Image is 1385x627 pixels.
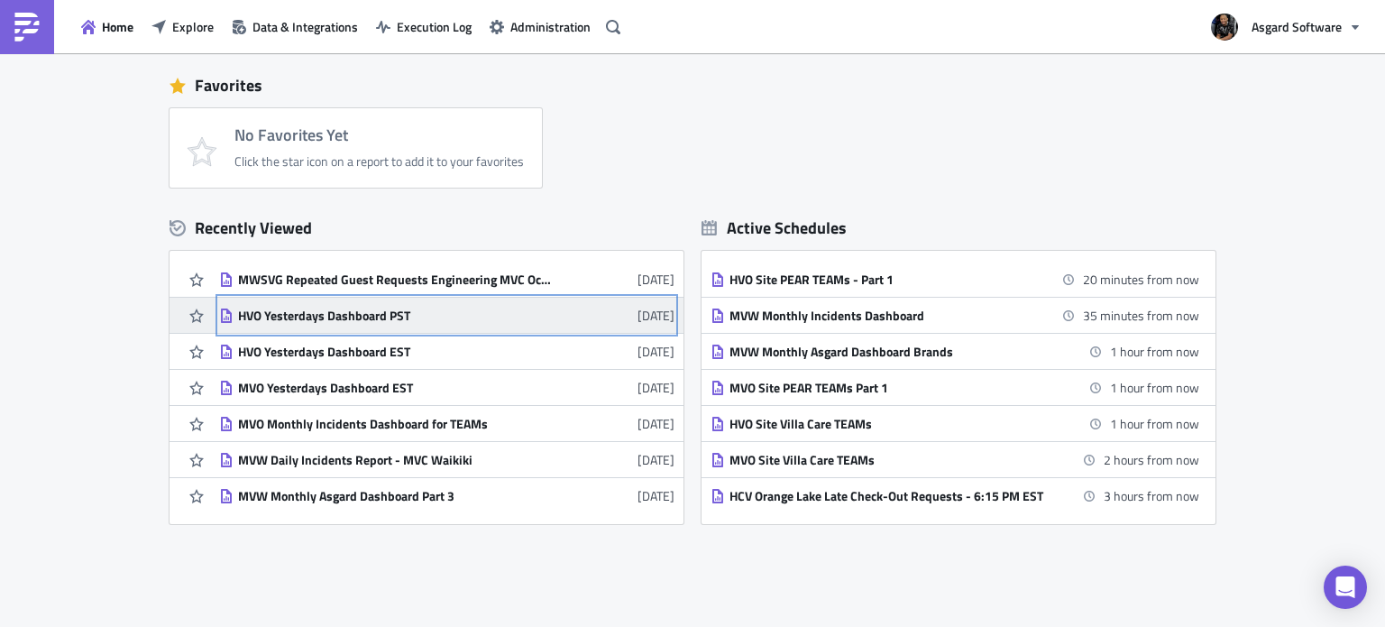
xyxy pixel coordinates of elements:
time: 2025-09-02T15:38:26Z [637,450,674,469]
button: Explore [142,13,223,41]
div: HCV Orange Lake Late Check-Out Requests - 6:15 PM EST [729,488,1045,504]
div: Click the star icon on a report to add it to your favorites [234,153,524,170]
a: MVO Site PEAR TEAMs Part 11 hour from now [711,370,1199,405]
time: 2025-09-18T18:36:47Z [637,306,674,325]
span: Administration [510,17,591,36]
time: 2025-10-01 14:00 [1110,378,1199,397]
time: 2025-09-18T18:35:47Z [637,342,674,361]
div: Open Intercom Messenger [1324,566,1367,609]
a: MWSVG Repeated Guest Requests Engineering MVC Oceana Palms[DATE] [219,262,674,297]
button: Execution Log [367,13,481,41]
div: MVO Site PEAR TEAMs Part 1 [729,380,1045,396]
a: MVO Monthly Incidents Dashboard for TEAMs[DATE] [219,406,674,441]
time: 2025-10-01 13:00 [1083,270,1199,289]
a: HVO Yesterdays Dashboard PST[DATE] [219,298,674,333]
a: MVW Monthly Asgard Dashboard Part 3[DATE] [219,478,674,513]
div: MVW Monthly Incidents Dashboard [729,308,1045,324]
time: 2025-09-18T18:35:18Z [637,378,674,397]
time: 2025-09-02T19:40:23Z [637,414,674,433]
time: 2025-10-01 14:00 [1110,414,1199,433]
span: Execution Log [397,17,472,36]
div: HVO Site PEAR TEAMs - Part 1 [729,272,1045,288]
a: MVW Daily Incidents Report - MVC Waikiki[DATE] [219,442,674,477]
div: MVW Monthly Asgard Dashboard Brands [729,344,1045,360]
div: MVW Daily Incidents Report - MVC Waikiki [238,452,554,468]
img: Avatar [1209,12,1240,42]
a: MVO Yesterdays Dashboard EST[DATE] [219,370,674,405]
time: 2025-10-01 15:15 [1104,486,1199,505]
span: Explore [172,17,214,36]
h4: No Favorites Yet [234,126,524,144]
div: HVO Yesterdays Dashboard PST [238,308,554,324]
a: MVW Monthly Incidents Dashboard35 minutes from now [711,298,1199,333]
button: Asgard Software [1200,7,1371,47]
time: 2025-10-01 13:15 [1083,306,1199,325]
span: Asgard Software [1252,17,1342,36]
time: 2025-10-01 14:15 [1104,450,1199,469]
time: 2025-10-01 13:45 [1110,342,1199,361]
img: PushMetrics [13,13,41,41]
div: Active Schedules [702,217,847,238]
a: MVO Site Villa Care TEAMs2 hours from now [711,442,1199,477]
a: HCV Orange Lake Late Check-Out Requests - 6:15 PM EST3 hours from now [711,478,1199,513]
button: Data & Integrations [223,13,367,41]
span: Data & Integrations [252,17,358,36]
button: Administration [481,13,600,41]
a: HVO Yesterdays Dashboard EST[DATE] [219,334,674,369]
div: MVO Monthly Incidents Dashboard for TEAMs [238,416,554,432]
div: HVO Yesterdays Dashboard EST [238,344,554,360]
div: MVO Site Villa Care TEAMs [729,452,1045,468]
span: Home [102,17,133,36]
a: HVO Site PEAR TEAMs - Part 120 minutes from now [711,262,1199,297]
a: HVO Site Villa Care TEAMs1 hour from now [711,406,1199,441]
a: MVW Monthly Asgard Dashboard Brands1 hour from now [711,334,1199,369]
div: Favorites [170,72,1215,99]
time: 2025-09-01T17:23:06Z [637,486,674,505]
div: MWSVG Repeated Guest Requests Engineering MVC Oceana Palms [238,272,554,288]
div: MVO Yesterdays Dashboard EST [238,380,554,396]
time: 2025-09-26T21:23:19Z [637,270,674,289]
div: MVW Monthly Asgard Dashboard Part 3 [238,488,554,504]
button: Home [72,13,142,41]
div: Recently Viewed [170,215,683,242]
div: HVO Site Villa Care TEAMs [729,416,1045,432]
